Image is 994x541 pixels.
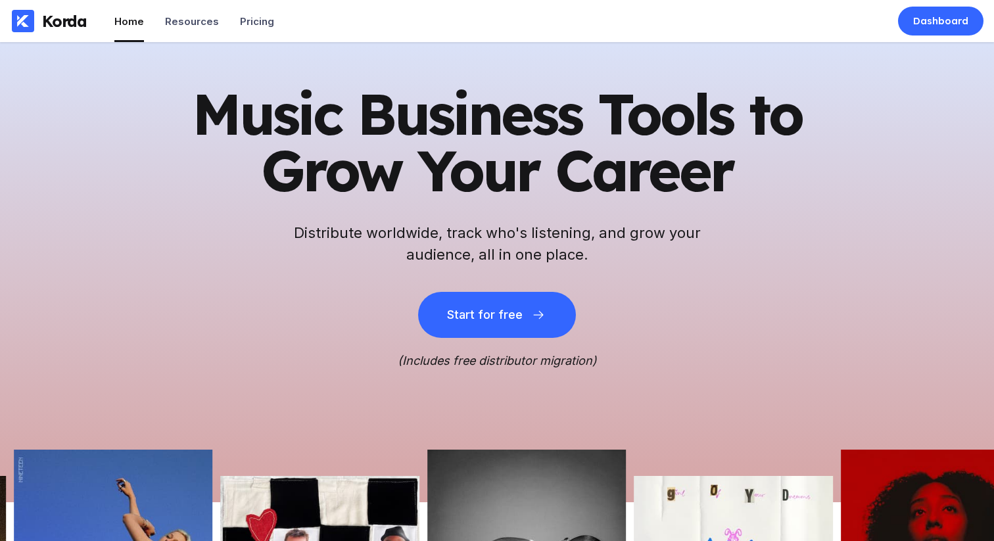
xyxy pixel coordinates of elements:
[42,11,87,31] div: Korda
[398,354,597,367] i: (Includes free distributor migration)
[447,308,522,321] div: Start for free
[175,85,819,199] h1: Music Business Tools to Grow Your Career
[114,15,144,28] div: Home
[165,15,219,28] div: Resources
[240,15,274,28] div: Pricing
[898,7,983,35] a: Dashboard
[913,14,968,28] div: Dashboard
[287,222,707,266] h2: Distribute worldwide, track who's listening, and grow your audience, all in one place.
[418,292,576,338] button: Start for free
